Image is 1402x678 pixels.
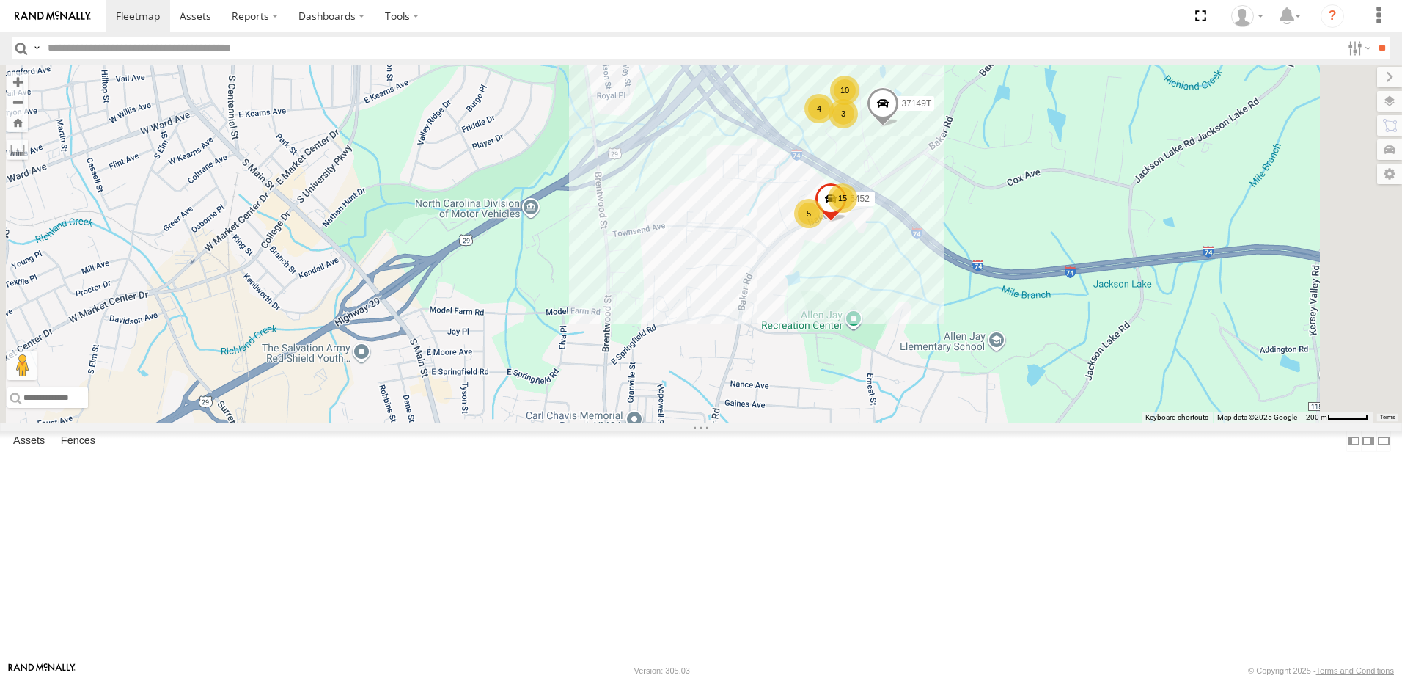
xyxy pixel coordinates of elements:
label: Fences [54,431,103,451]
button: Zoom in [7,72,28,92]
label: Search Query [31,37,43,59]
button: Zoom out [7,92,28,112]
span: 37149T [902,98,932,109]
div: 10 [830,76,859,105]
button: Zoom Home [7,112,28,132]
label: Measure [7,139,28,160]
button: Map Scale: 200 m per 52 pixels [1302,412,1373,423]
label: Assets [6,431,52,451]
div: © Copyright 2025 - [1248,666,1394,675]
span: 200 m [1306,413,1327,421]
div: 5 [794,199,823,228]
a: Terms [1380,415,1395,420]
span: Map data ©2025 Google [1217,413,1297,421]
div: Dwight Wallace [1226,5,1269,27]
a: Visit our Website [8,663,76,678]
label: Dock Summary Table to the Left [1346,431,1361,452]
label: Dock Summary Table to the Right [1361,431,1376,452]
label: Search Filter Options [1342,37,1373,59]
div: Version: 305.03 [634,666,690,675]
img: rand-logo.svg [15,11,91,21]
div: 4 [804,94,834,123]
a: Terms and Conditions [1316,666,1394,675]
label: Map Settings [1377,164,1402,184]
div: 3 [829,99,858,128]
i: ? [1321,4,1344,28]
button: Drag Pegman onto the map to open Street View [7,351,37,380]
span: 5452 [850,194,870,204]
button: Keyboard shortcuts [1145,412,1208,423]
label: Hide Summary Table [1376,431,1391,452]
div: 15 [828,183,857,213]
